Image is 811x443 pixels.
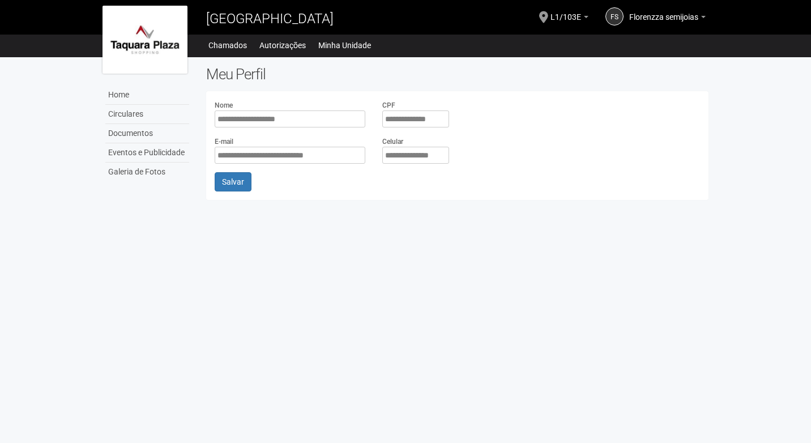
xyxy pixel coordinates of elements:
a: Galeria de Fotos [105,163,189,181]
a: Florenzza semijoias [629,14,706,23]
a: Documentos [105,124,189,143]
span: L1/103E [550,2,581,22]
label: E-mail [215,137,233,147]
a: Home [105,86,189,105]
a: Autorizações [259,37,306,53]
span: [GEOGRAPHIC_DATA] [206,11,334,27]
h2: Meu Perfil [206,66,708,83]
a: Eventos e Publicidade [105,143,189,163]
label: Nome [215,100,233,110]
a: L1/103E [550,14,588,23]
a: Fs [605,7,624,25]
button: Salvar [215,172,251,191]
label: Celular [382,137,403,147]
img: logo.jpg [103,6,187,74]
a: Minha Unidade [318,37,371,53]
span: Florenzza semijoias [629,2,698,22]
label: CPF [382,100,395,110]
a: Circulares [105,105,189,124]
a: Chamados [208,37,247,53]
